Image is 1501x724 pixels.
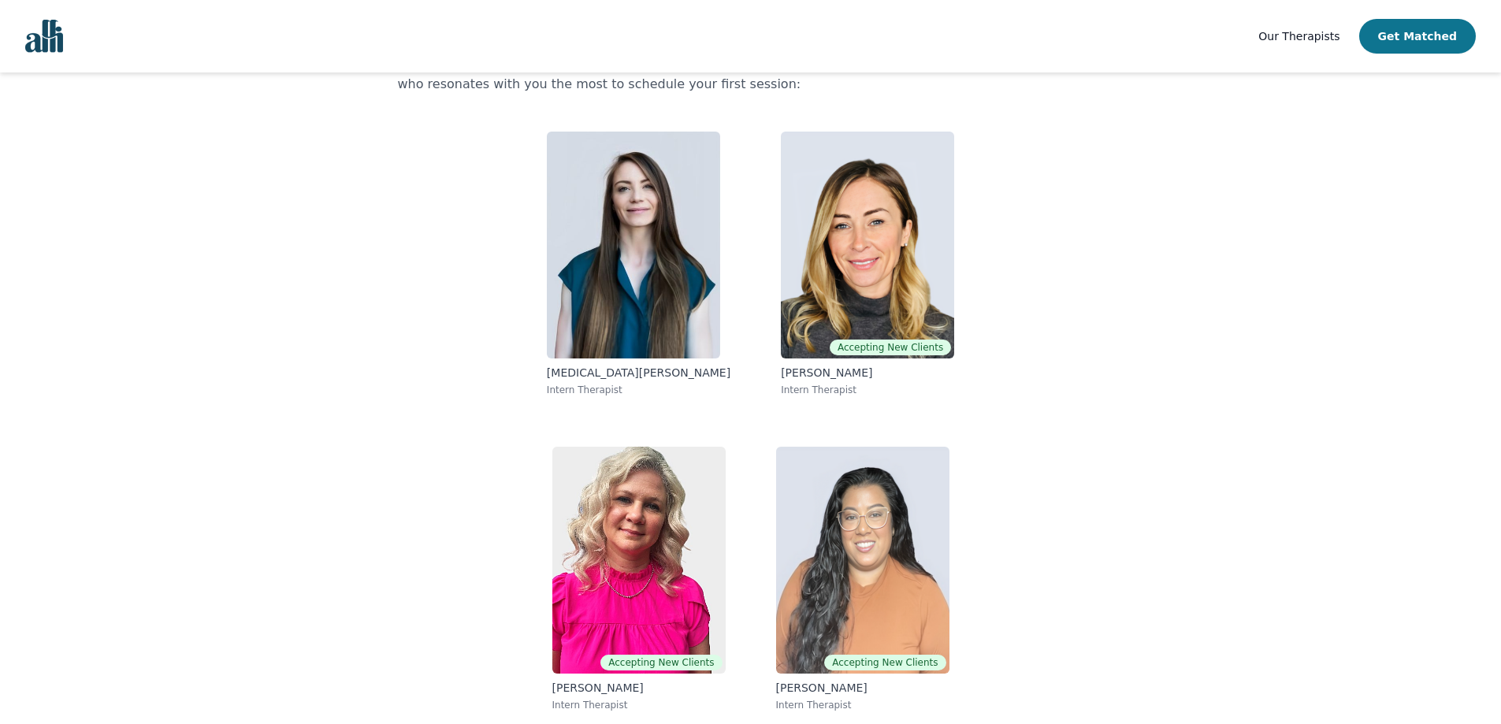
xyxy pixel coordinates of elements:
p: [MEDICAL_DATA][PERSON_NAME] [547,365,730,381]
img: Alexia Jones [547,132,720,358]
img: Melissa Stutley [552,447,726,674]
img: alli logo [25,20,63,53]
span: Accepting New Clients [830,340,951,355]
p: [PERSON_NAME] [552,680,726,696]
span: Our Therapists [1258,30,1339,43]
a: Our Therapists [1258,27,1339,46]
p: [PERSON_NAME] [781,365,954,381]
p: Your selected session rate is $75 - you can change your session rate anytime you need. Choose a t... [398,56,1104,94]
span: Accepting New Clients [824,655,946,670]
button: Get Matched [1359,19,1476,54]
p: Intern Therapist [552,699,726,711]
p: Intern Therapist [776,699,949,711]
img: Keri Grainger [781,132,954,358]
p: Intern Therapist [781,384,954,396]
a: Melissa StutleyAccepting New Clients[PERSON_NAME]Intern Therapist [540,434,738,724]
span: Accepting New Clients [600,655,722,670]
a: Christina PersaudAccepting New Clients[PERSON_NAME]Intern Therapist [764,434,962,724]
p: [PERSON_NAME] [776,680,949,696]
img: Christina Persaud [776,447,949,674]
p: Intern Therapist [547,384,730,396]
a: Keri GraingerAccepting New Clients[PERSON_NAME]Intern Therapist [768,119,967,409]
a: Alexia Jones[MEDICAL_DATA][PERSON_NAME]Intern Therapist [534,119,743,409]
